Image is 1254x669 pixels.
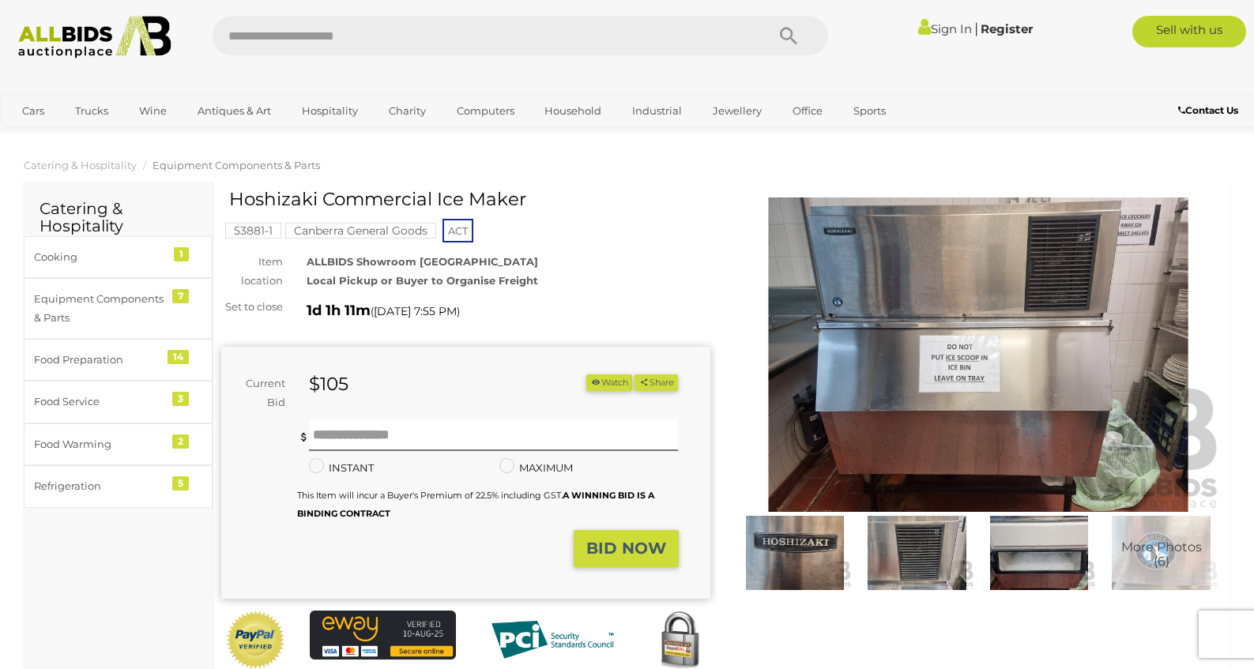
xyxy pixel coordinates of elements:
[918,21,972,36] a: Sign In
[12,125,145,151] a: [GEOGRAPHIC_DATA]
[480,611,626,669] img: PCI DSS compliant
[34,393,164,411] div: Food Service
[225,223,281,239] mark: 53881-1
[371,305,460,318] span: ( )
[1104,516,1218,589] a: More Photos(6)
[24,236,213,278] a: Cooking 1
[534,98,612,124] a: Household
[187,98,281,124] a: Antiques & Art
[307,302,371,319] strong: 1d 1h 11m
[974,20,978,37] span: |
[442,219,473,242] span: ACT
[172,476,189,490] div: 5
[174,247,189,261] div: 1
[225,224,281,237] a: 53881-1
[172,434,189,449] div: 2
[446,98,525,124] a: Computers
[172,289,189,303] div: 7
[12,98,55,124] a: Cars
[843,98,896,124] a: Sports
[307,274,538,287] strong: Local Pickup or Buyer to Organise Freight
[24,423,213,465] a: Food Warming 2
[1178,102,1242,119] a: Contact Us
[1178,104,1238,116] b: Contact Us
[309,459,374,477] label: INSTANT
[129,98,177,124] a: Wine
[292,98,368,124] a: Hospitality
[309,373,348,395] strong: $105
[702,98,772,124] a: Jewellery
[9,16,180,58] img: Allbids.com.au
[34,248,164,266] div: Cooking
[374,304,457,318] span: [DATE] 7:55 PM
[34,351,164,369] div: Food Preparation
[734,197,1223,513] img: Hoshizaki Commercial Ice Maker
[586,374,632,391] button: Watch
[209,253,295,290] div: Item location
[24,381,213,423] a: Food Service 3
[229,190,706,209] h1: Hoshizaki Commercial Ice Maker
[738,516,853,589] img: Hoshizaki Commercial Ice Maker
[297,490,654,519] small: This Item will incur a Buyer's Premium of 22.5% including GST.
[168,350,189,364] div: 14
[24,278,213,339] a: Equipment Components & Parts 7
[221,374,297,412] div: Current Bid
[860,516,974,589] img: Hoshizaki Commercial Ice Maker
[34,477,164,495] div: Refrigeration
[24,159,137,171] a: Catering & Hospitality
[172,392,189,406] div: 3
[1121,540,1202,568] span: More Photos (6)
[153,159,320,171] a: Equipment Components & Parts
[307,255,538,268] strong: ALLBIDS Showroom [GEOGRAPHIC_DATA]
[310,611,456,660] img: eWAY Payment Gateway
[378,98,436,124] a: Charity
[749,16,828,55] button: Search
[209,298,295,316] div: Set to close
[499,459,573,477] label: MAXIMUM
[285,224,436,237] a: Canberra General Goods
[40,200,197,235] h2: Catering & Hospitality
[34,435,164,453] div: Food Warming
[34,290,164,327] div: Equipment Components & Parts
[1132,16,1246,47] a: Sell with us
[982,516,1097,589] img: Hoshizaki Commercial Ice Maker
[574,530,679,567] button: BID NOW
[24,339,213,381] a: Food Preparation 14
[586,374,632,391] li: Watch this item
[635,374,678,391] button: Share
[285,223,436,239] mark: Canberra General Goods
[24,465,213,507] a: Refrigeration 5
[1104,516,1218,589] img: Hoshizaki Commercial Ice Maker
[65,98,119,124] a: Trucks
[981,21,1033,36] a: Register
[586,539,666,558] strong: BID NOW
[782,98,833,124] a: Office
[622,98,692,124] a: Industrial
